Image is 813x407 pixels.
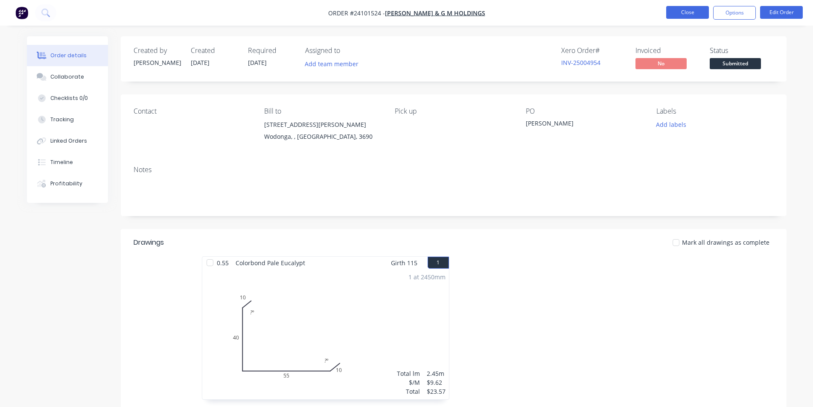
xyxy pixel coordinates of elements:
button: Add team member [305,58,363,70]
div: Invoiced [635,47,699,55]
a: [PERSON_NAME] & G M Holdings [385,9,485,17]
button: Edit Order [760,6,803,19]
div: [STREET_ADDRESS][PERSON_NAME]Wodonga, , [GEOGRAPHIC_DATA], 3690 [264,119,381,146]
div: Wodonga, , [GEOGRAPHIC_DATA], 3690 [264,131,381,143]
div: Drawings [134,237,164,248]
button: Add team member [300,58,363,70]
button: Timeline [27,152,108,173]
span: 0.55 [213,257,232,269]
div: Required [248,47,295,55]
button: 1 [428,257,449,269]
div: Profitability [50,180,82,187]
div: Tracking [50,116,74,123]
div: Assigned to [305,47,390,55]
div: PO [526,107,643,115]
div: Xero Order # [561,47,625,55]
div: Created by [134,47,181,55]
div: Labels [656,107,773,115]
button: Close [666,6,709,19]
span: [DATE] [191,59,210,67]
a: INV-25004954 [561,59,600,67]
div: Bill to [264,107,381,115]
div: [STREET_ADDRESS][PERSON_NAME] [264,119,381,131]
span: Colorbond Pale Eucalypt [232,257,309,269]
div: Notes [134,166,774,174]
span: Submitted [710,58,761,69]
div: Created [191,47,238,55]
div: Status [710,47,774,55]
button: Tracking [27,109,108,130]
button: Order details [27,45,108,66]
div: Timeline [50,158,73,166]
button: Collaborate [27,66,108,88]
div: Pick up [395,107,512,115]
div: Contact [134,107,251,115]
span: No [635,58,687,69]
button: Checklists 0/0 [27,88,108,109]
div: Linked Orders [50,137,87,145]
div: Total [397,387,420,396]
div: Checklists 0/0 [50,94,88,102]
div: Collaborate [50,73,84,81]
div: 1 at 2450mm [408,272,446,281]
div: 010405510?º?º1 at 2450mmTotal lm$/MTotal2.45m$9.62$23.57 [202,269,449,399]
span: Order #24101524 - [328,9,385,17]
div: 2.45m [427,369,446,378]
button: Add labels [652,119,691,130]
div: $9.62 [427,378,446,387]
button: Submitted [710,58,761,71]
span: Mark all drawings as complete [682,238,769,247]
div: [PERSON_NAME] [134,58,181,67]
button: Linked Orders [27,130,108,152]
img: Factory [15,6,28,19]
button: Options [713,6,756,20]
div: $23.57 [427,387,446,396]
div: Total lm [397,369,420,378]
button: Profitability [27,173,108,194]
span: Girth 115 [391,257,417,269]
div: $/M [397,378,420,387]
div: Order details [50,52,87,59]
span: [DATE] [248,59,267,67]
div: [PERSON_NAME] [526,119,632,131]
